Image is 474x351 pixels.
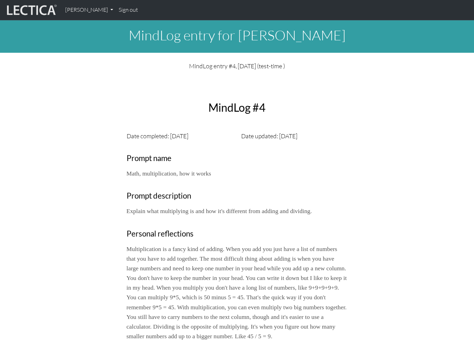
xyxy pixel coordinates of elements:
a: Sign out [116,3,141,17]
img: lecticalive [5,3,57,17]
label: Date completed: [127,131,169,141]
h3: Prompt name [127,154,348,163]
a: [PERSON_NAME] [62,3,116,17]
p: Explain what multiplying is and how it's different from adding and dividing. [127,206,348,216]
div: Date updated: [DATE] [237,131,352,141]
span: [DATE] [170,132,188,140]
h3: Prompt description [127,191,348,201]
p: MindLog entry #4, [DATE] (test-time ) [127,61,348,71]
p: Math, multiplication, how it works [127,169,348,178]
h3: Personal reflections [127,229,348,239]
h2: MindLog #4 [122,101,352,114]
p: Multiplication is a fancy kind of adding. When you add you just have a list of numbers that you h... [127,244,348,341]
